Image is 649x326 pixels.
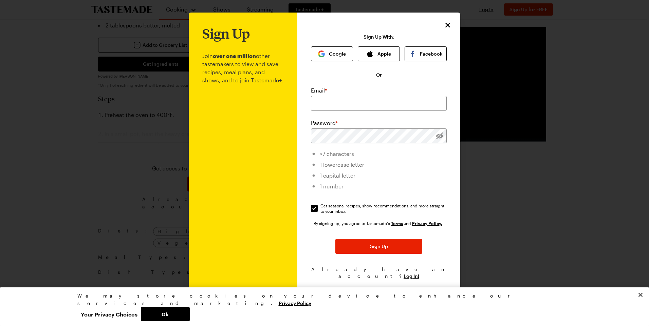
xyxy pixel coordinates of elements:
[633,287,648,302] button: Close
[335,239,422,254] button: Sign Up
[311,86,327,95] label: Email
[77,292,566,321] div: Privacy
[320,203,447,214] span: Get seasonal recipes, show recommendations, and more straight to your inbox.
[311,46,353,61] button: Google
[202,26,250,41] h1: Sign Up
[320,183,344,189] span: 1 number
[213,53,256,59] b: over one million
[279,300,311,306] a: More information about your privacy, opens in a new tab
[311,119,338,127] label: Password
[391,220,403,226] a: Tastemade Terms of Service
[364,34,394,40] p: Sign Up With:
[320,150,354,157] span: >7 characters
[370,243,388,250] span: Sign Up
[311,266,447,279] span: Already have an account?
[376,72,382,78] span: Or
[358,46,400,61] button: Apple
[202,41,284,294] p: Join other tastemakers to view and save recipes, meal plans, and shows, and to join Tastemade+.
[320,172,355,179] span: 1 capital letter
[404,273,419,280] button: Log In!
[141,307,190,321] button: Ok
[311,205,318,212] input: Get seasonal recipes, show recommendations, and more straight to your inbox.
[314,220,444,227] div: By signing up, you agree to Tastemade's and
[77,307,141,321] button: Your Privacy Choices
[77,292,566,307] div: We may store cookies on your device to enhance our services and marketing.
[320,161,364,168] span: 1 lowercase letter
[412,220,442,226] a: Tastemade Privacy Policy
[443,21,452,29] button: Close
[405,46,447,61] button: Facebook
